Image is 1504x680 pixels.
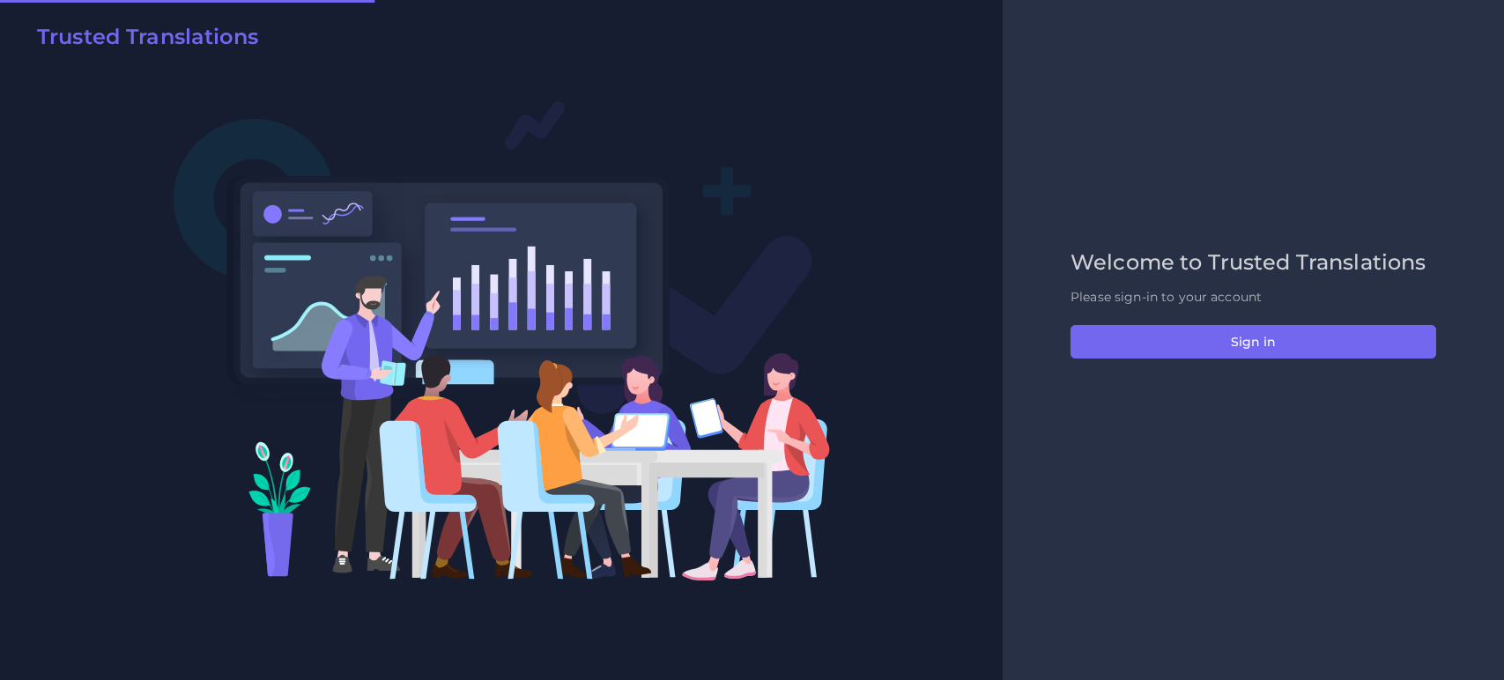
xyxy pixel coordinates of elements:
[1071,288,1436,307] p: Please sign-in to your account
[1071,250,1436,276] h2: Welcome to Trusted Translations
[1071,325,1436,358] button: Sign in
[25,25,258,56] a: Trusted Translations
[173,100,831,581] img: Login V2
[37,25,258,50] h2: Trusted Translations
